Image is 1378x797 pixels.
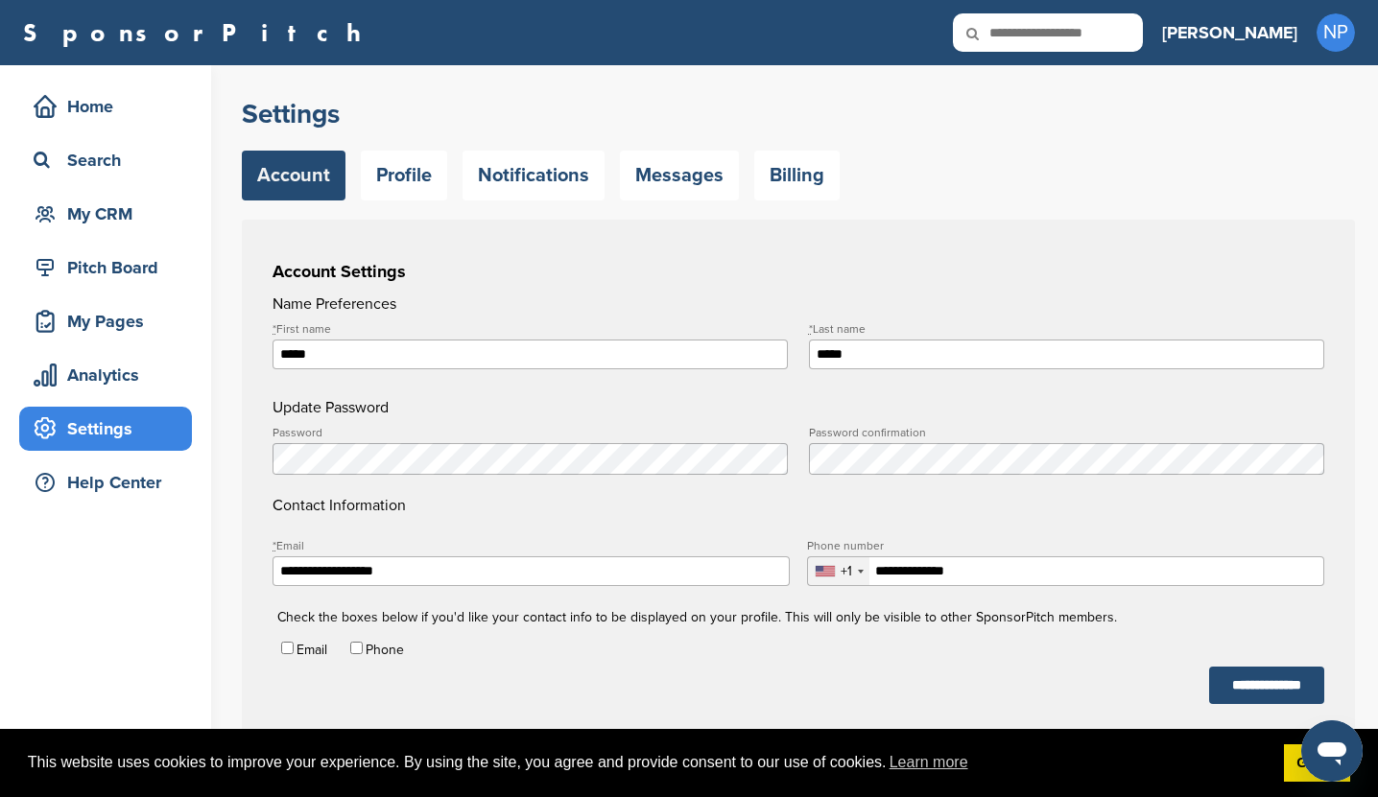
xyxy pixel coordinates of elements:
[1162,12,1297,54] a: [PERSON_NAME]
[19,84,192,129] a: Home
[273,539,276,552] abbr: required
[1162,19,1297,46] h3: [PERSON_NAME]
[19,460,192,504] a: Help Center
[1284,744,1350,783] a: dismiss cookie message
[1301,720,1363,782] iframe: Button to launch messaging window
[463,151,605,200] a: Notifications
[29,465,192,500] div: Help Center
[242,97,1355,131] h2: Settings
[361,151,447,200] a: Profile
[19,192,192,236] a: My CRM
[19,138,192,182] a: Search
[28,748,1269,777] span: This website uses cookies to improve your experience. By using the site, you agree and provide co...
[19,299,192,343] a: My Pages
[754,151,840,200] a: Billing
[19,246,192,290] a: Pitch Board
[29,89,192,124] div: Home
[242,151,345,200] a: Account
[29,143,192,177] div: Search
[19,353,192,397] a: Analytics
[809,427,1324,438] label: Password confirmation
[297,642,327,658] label: Email
[809,322,813,336] abbr: required
[273,540,790,551] label: Email
[273,427,788,438] label: Password
[808,557,869,585] div: Selected country
[29,250,192,285] div: Pitch Board
[273,258,1324,285] h3: Account Settings
[29,197,192,231] div: My CRM
[807,540,1324,551] label: Phone number
[273,322,276,336] abbr: required
[887,748,971,777] a: learn more about cookies
[366,642,404,658] label: Phone
[841,565,852,578] div: +1
[273,396,1324,419] h4: Update Password
[23,20,373,45] a: SponsorPitch
[29,411,192,446] div: Settings
[809,323,1324,335] label: Last name
[29,358,192,392] div: Analytics
[29,304,192,339] div: My Pages
[273,293,1324,316] h4: Name Preferences
[273,427,1324,517] h4: Contact Information
[273,323,788,335] label: First name
[1317,13,1355,52] span: NP
[19,407,192,451] a: Settings
[620,151,739,200] a: Messages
